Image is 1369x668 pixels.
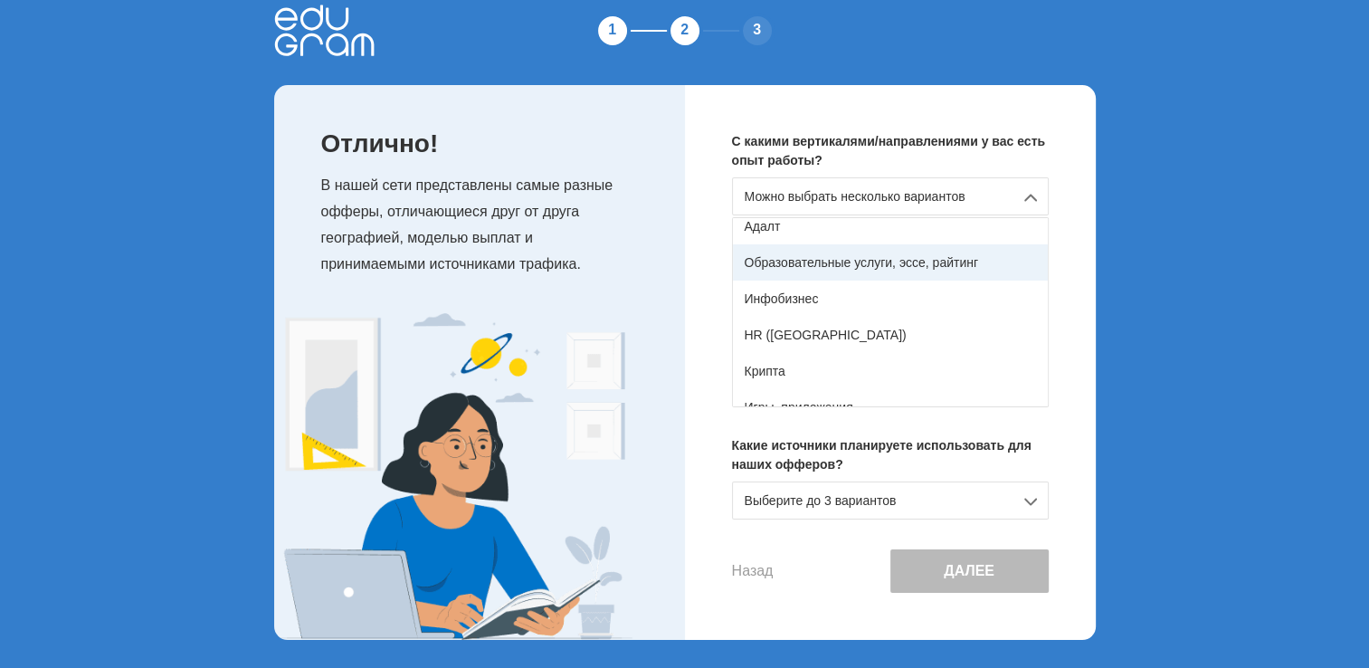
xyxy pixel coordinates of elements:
[733,317,1048,353] div: HR ([GEOGRAPHIC_DATA])
[321,132,649,155] p: Отлично!
[890,549,1049,593] button: Далее
[732,436,1049,474] p: Какие источники планируете использовать для наших офферов?
[732,177,1049,215] div: Можно выбрать несколько вариантов
[667,13,703,49] div: 2
[733,389,1048,425] div: Игры, приложения
[732,482,1049,520] div: Выберите до 3 вариантов
[733,353,1048,389] div: Крипта
[733,208,1048,244] div: Адалт
[732,563,774,579] button: Назад
[732,132,1049,170] p: С какими вертикалями/направлениями у вас есть опыт работы?
[733,244,1048,281] div: Образовательные услуги, эссе, райтинг
[321,173,649,277] p: В нашей сети представлены самые разные офферы, отличающиеся друг от друга географией, моделью вып...
[594,13,631,49] div: 1
[274,313,636,639] img: Expert Image
[739,13,775,49] div: 3
[733,281,1048,317] div: Инфобизнес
